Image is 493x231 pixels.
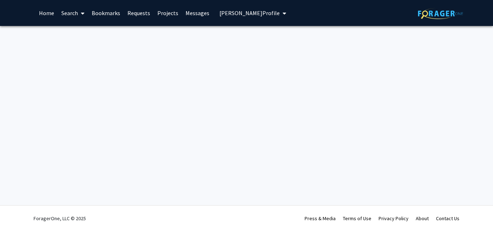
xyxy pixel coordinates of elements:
[154,0,182,26] a: Projects
[35,0,58,26] a: Home
[219,9,280,17] span: [PERSON_NAME] Profile
[124,0,154,26] a: Requests
[34,206,86,231] div: ForagerOne, LLC © 2025
[379,215,409,222] a: Privacy Policy
[343,215,371,222] a: Terms of Use
[58,0,88,26] a: Search
[305,215,336,222] a: Press & Media
[88,0,124,26] a: Bookmarks
[416,215,429,222] a: About
[418,8,463,19] img: ForagerOne Logo
[436,215,459,222] a: Contact Us
[182,0,213,26] a: Messages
